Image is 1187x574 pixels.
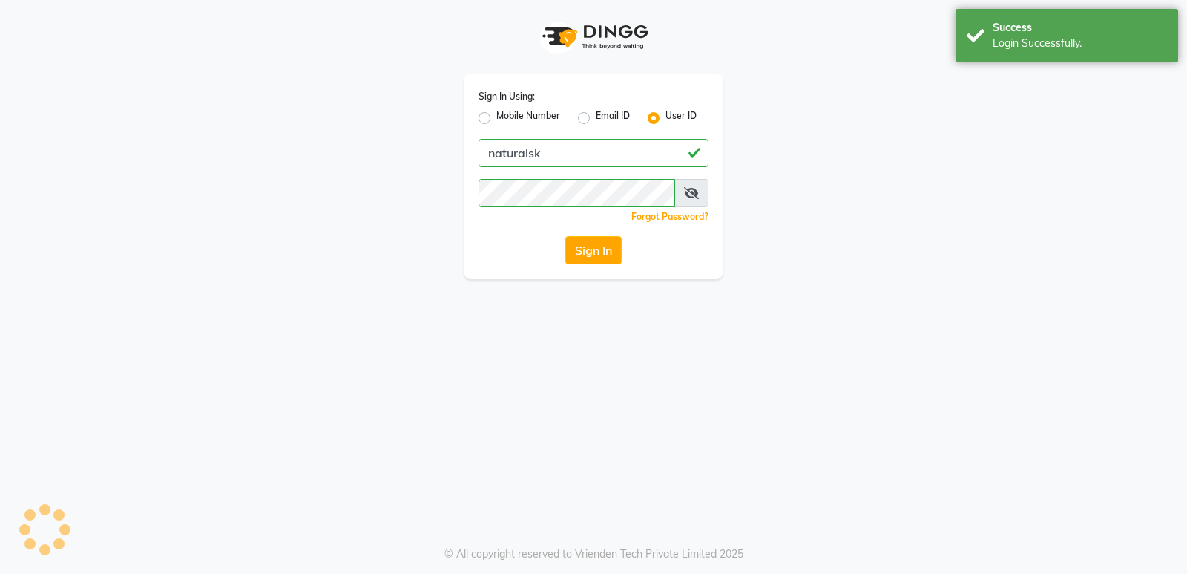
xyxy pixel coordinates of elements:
[993,20,1167,36] div: Success
[534,15,653,59] img: logo1.svg
[993,36,1167,51] div: Login Successfully.
[665,109,697,127] label: User ID
[596,109,630,127] label: Email ID
[496,109,560,127] label: Mobile Number
[479,90,535,103] label: Sign In Using:
[479,179,675,207] input: Username
[631,211,708,222] a: Forgot Password?
[479,139,708,167] input: Username
[565,236,622,264] button: Sign In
